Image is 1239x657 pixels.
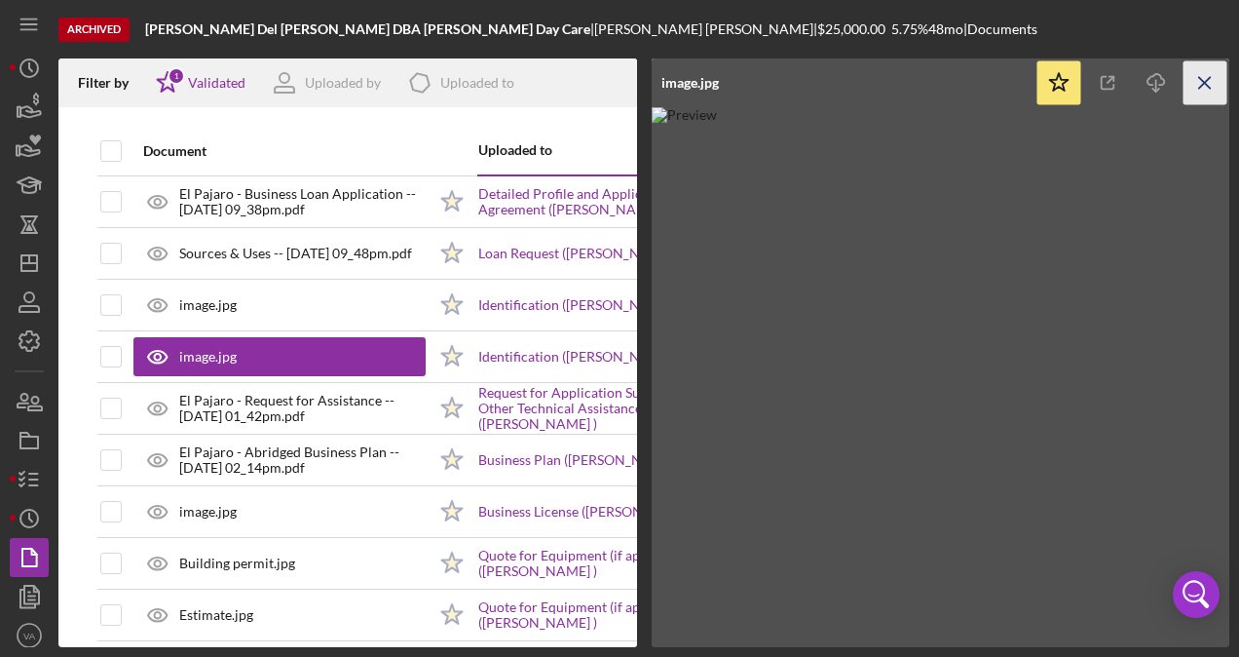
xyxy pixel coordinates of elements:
a: Quote for Equipment (if applicable) ([PERSON_NAME] ) [478,548,722,579]
div: 1 [168,67,185,85]
img: Preview [652,107,1230,647]
div: image.jpg [661,75,719,91]
div: 5.75 % [891,21,928,37]
div: Open Intercom Messenger [1173,571,1220,618]
div: [PERSON_NAME] [PERSON_NAME] | [594,21,817,37]
div: Uploaded by [305,75,381,91]
div: 48 mo [928,21,963,37]
div: image.jpg [179,504,237,520]
div: | [145,21,594,37]
a: Business License ([PERSON_NAME] ) [478,504,700,520]
text: VA [23,631,36,641]
div: El Pajaro - Business Loan Application -- [DATE] 09_38pm.pdf [179,186,426,217]
div: Validated [188,75,245,91]
a: Identification ([PERSON_NAME] ) [478,297,681,313]
div: El Pajaro - Abridged Business Plan -- [DATE] 02_14pm.pdf [179,444,426,476]
div: Filter by [78,75,143,91]
div: Document [143,143,426,159]
div: image.jpg [179,297,237,313]
div: Estimate.jpg [179,607,253,623]
div: Building permit.jpg [179,556,295,571]
a: Request for Application Support or Other Technical Assistance ([PERSON_NAME] ) [478,385,722,432]
div: Uploaded to [478,142,600,158]
a: Quote for Equipment (if applicable) ([PERSON_NAME] ) [478,599,722,631]
div: image.jpg [179,349,237,365]
b: [PERSON_NAME] Del [PERSON_NAME] DBA [PERSON_NAME] Day Care [145,20,590,37]
div: El Pajaro - Request for Assistance -- [DATE] 01_42pm.pdf [179,393,426,424]
a: Loan Request ([PERSON_NAME] ) [478,246,681,261]
button: VA [10,616,49,655]
div: Archived [58,18,130,42]
a: Identification ([PERSON_NAME] ) [478,349,681,365]
a: Detailed Profile and Application Agreement ([PERSON_NAME] ) [478,186,722,217]
div: | Documents [963,21,1037,37]
div: Uploaded to [440,75,514,91]
div: Sources & Uses -- [DATE] 09_48pm.pdf [179,246,412,261]
a: Business Plan ([PERSON_NAME] ) [478,452,683,468]
div: $25,000.00 [817,21,891,37]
